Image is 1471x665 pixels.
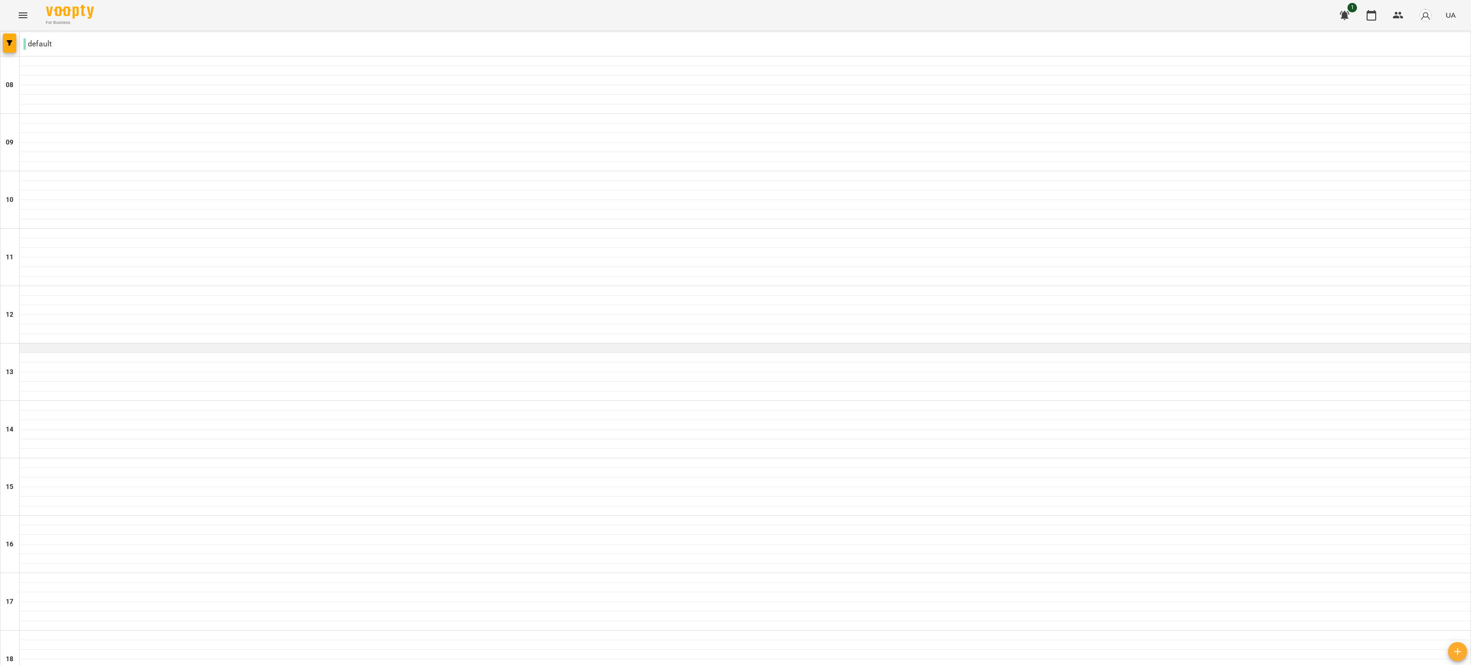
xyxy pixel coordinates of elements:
[23,38,52,50] p: default
[6,195,13,205] h6: 10
[6,80,13,90] h6: 08
[6,597,13,607] h6: 17
[1446,10,1456,20] span: UA
[6,654,13,665] h6: 18
[46,5,94,19] img: Voopty Logo
[6,252,13,263] h6: 11
[6,310,13,320] h6: 12
[6,539,13,550] h6: 16
[1347,3,1357,12] span: 1
[6,424,13,435] h6: 14
[1448,642,1467,661] button: Створити урок
[46,20,94,26] span: For Business
[11,4,34,27] button: Menu
[6,482,13,492] h6: 15
[6,367,13,377] h6: 13
[6,137,13,148] h6: 09
[1419,9,1432,22] img: avatar_s.png
[1442,6,1460,24] button: UA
